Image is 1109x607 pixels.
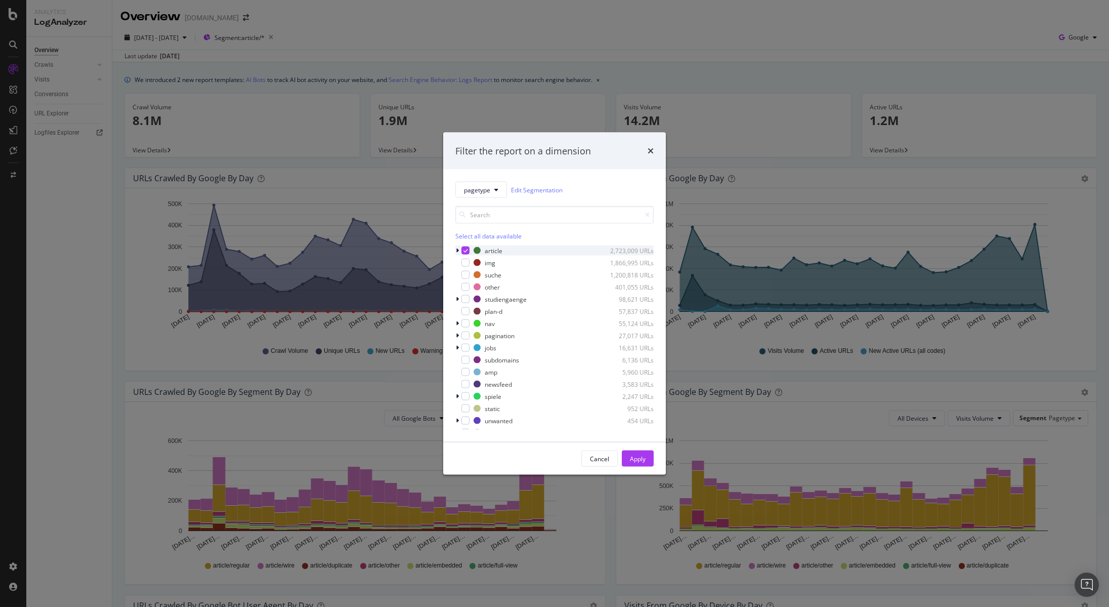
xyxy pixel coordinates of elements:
div: img [485,258,495,267]
div: article [485,246,502,255]
div: subdomains [485,355,519,364]
div: 16,631 URLs [604,343,654,352]
span: pagetype [464,185,490,194]
button: pagetype [455,182,507,198]
div: suche [485,270,501,279]
div: unwanted [485,416,513,425]
div: 1,200,818 URLs [604,270,654,279]
div: Apply [630,454,646,463]
div: Open Intercom Messenger [1075,573,1099,597]
div: pagination [485,331,515,340]
div: nav [485,319,495,328]
button: Cancel [581,451,618,467]
div: 1,866,995 URLs [604,258,654,267]
div: 3,583 URLs [604,380,654,388]
div: 2,247 URLs [604,392,654,400]
div: spiele [485,392,501,400]
div: premium [485,428,510,437]
div: Cancel [590,454,609,463]
div: amp [485,368,497,376]
button: Apply [622,451,654,467]
div: 27,017 URLs [604,331,654,340]
div: 445 URLs [604,428,654,437]
div: modal [443,132,666,475]
a: Edit Segmentation [511,184,563,195]
div: plan-d [485,307,502,315]
div: static [485,404,500,413]
div: 5,960 URLs [604,368,654,376]
div: 98,621 URLs [604,295,654,303]
div: studiengaenge [485,295,527,303]
div: 454 URLs [604,416,654,425]
div: Select all data available [455,232,654,240]
div: 401,055 URLs [604,282,654,291]
div: newsfeed [485,380,512,388]
div: 2,723,009 URLs [604,246,654,255]
div: 952 URLs [604,404,654,413]
div: jobs [485,343,496,352]
div: Filter the report on a dimension [455,144,591,157]
div: times [648,144,654,157]
input: Search [455,206,654,224]
div: 57,837 URLs [604,307,654,315]
div: 55,124 URLs [604,319,654,328]
div: other [485,282,500,291]
div: 6,136 URLs [604,355,654,364]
